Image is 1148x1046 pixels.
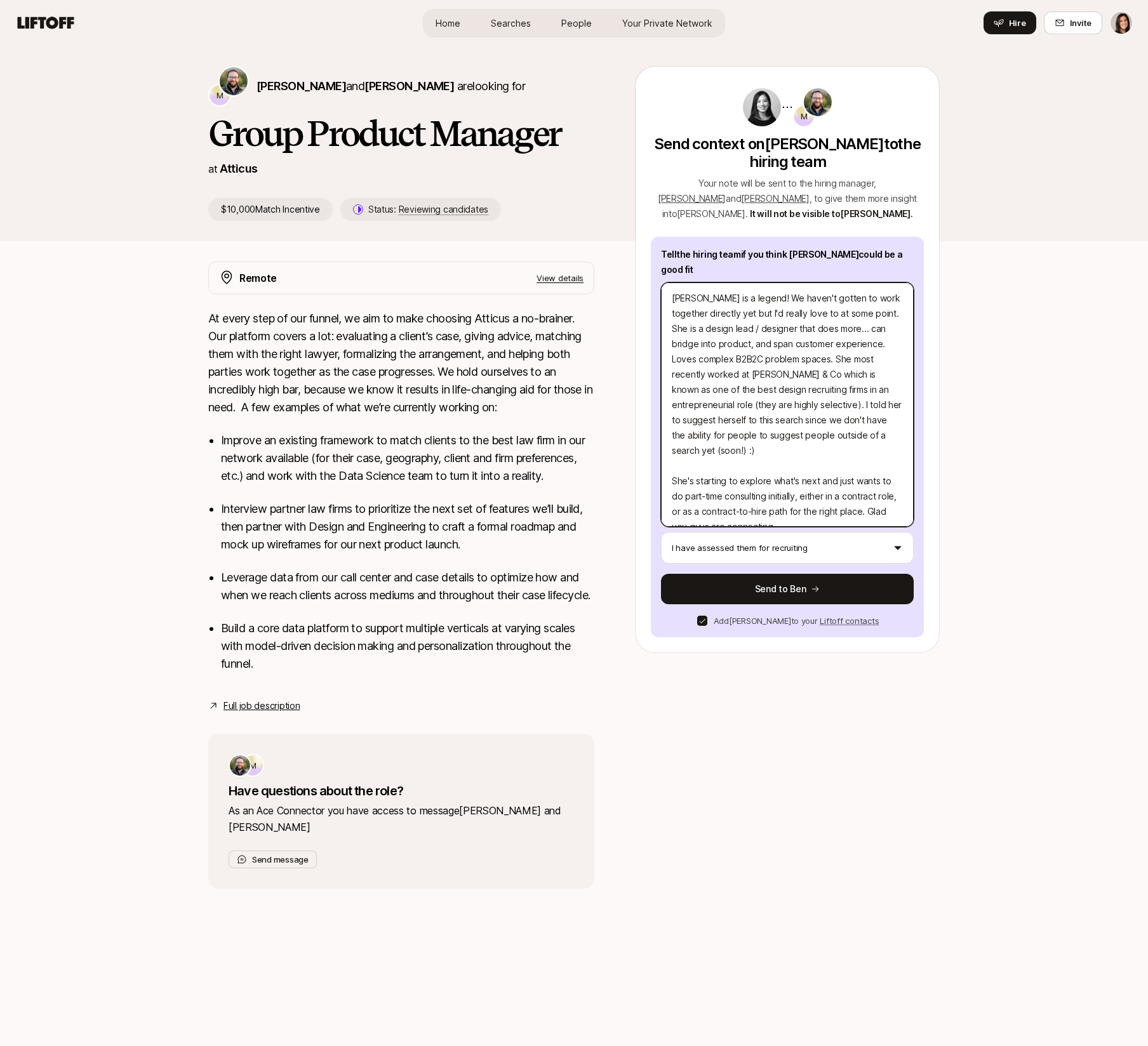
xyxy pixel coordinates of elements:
[220,67,248,95] img: Ben Abrahams
[551,11,602,35] a: People
[220,162,257,175] a: Atticus
[425,11,471,35] a: Home
[537,272,584,284] p: View details
[368,202,488,217] p: Status:
[221,569,594,604] p: Leverage data from our call center and case details to optimize how and when we reach clients acr...
[801,109,808,124] p: M
[750,208,912,219] span: It will not be visible to [PERSON_NAME] .
[1044,11,1102,34] button: Invite
[208,310,594,416] p: At every step of our funnel, we aim to make choosing Atticus a no-brainer. Our platform covers a ...
[364,79,454,93] span: [PERSON_NAME]
[217,88,224,103] p: M
[1009,17,1026,29] span: Hire
[221,432,594,485] p: Improve an existing framework to match clients to the best law firm in our network available (for...
[661,247,914,277] p: Tell the hiring team if you think [PERSON_NAME] could be a good fit
[229,802,574,835] p: As an Ace Connector you have access to message [PERSON_NAME] and [PERSON_NAME]
[230,755,250,776] img: 5ee69ca6_8d69_458c_81d3_cdddf061c113.jpg
[651,135,924,171] p: Send context on [PERSON_NAME] to the hiring team
[229,851,317,868] button: Send message
[221,500,594,553] p: Interview partner law firms to prioritize the next set of features we’ll build, then partner with...
[257,77,525,95] p: are looking for
[208,114,594,152] h1: Group Product Manager
[743,88,781,126] img: a6da1878_b95e_422e_bba6_ac01d30c5b5f.jpg
[346,79,454,93] span: and
[661,574,914,604] button: Send to Ben
[436,17,460,30] span: Home
[561,17,592,30] span: People
[481,11,541,35] a: Searches
[399,204,488,215] span: Reviewing candidates
[221,619,594,673] p: Build a core data platform to support multiple verticals at varying scales with model-driven deci...
[804,88,832,116] img: Ben Abrahams
[208,161,217,177] p: at
[1070,17,1091,29] span: Invite
[257,79,346,93] span: [PERSON_NAME]
[250,758,257,773] p: M
[239,270,277,286] p: Remote
[726,193,810,204] span: and
[612,11,723,35] a: Your Private Network
[984,11,1036,34] button: Hire
[491,17,531,30] span: Searches
[224,698,300,713] a: Full job description
[229,782,574,800] p: Have questions about the role?
[1111,12,1132,34] img: Eleanor Morgan
[661,282,914,527] textarea: [PERSON_NAME] is a legend! We haven't gotten to work together directly yet but I'd really love to...
[714,614,879,627] p: Add [PERSON_NAME] to your
[208,198,333,221] p: $10,000 Match Incentive
[622,17,712,30] span: Your Private Network
[658,178,917,219] span: Your note will be sent to the hiring manager, , to give them more insight into [PERSON_NAME] .
[820,616,879,626] span: Liftoff contacts
[1110,11,1133,34] button: Eleanor Morgan
[741,193,809,204] span: [PERSON_NAME]
[658,193,726,204] span: [PERSON_NAME]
